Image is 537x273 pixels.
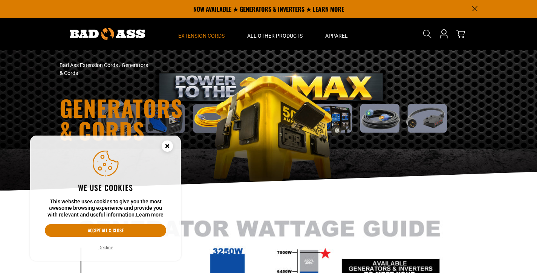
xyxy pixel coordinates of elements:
summary: Search [421,28,433,40]
a: Bad Ass Extension Cords [60,62,118,68]
summary: Apparel [314,18,359,50]
span: › [119,62,121,68]
a: Learn more [136,212,164,218]
span: Apparel [325,32,348,39]
button: Accept all & close [45,224,166,237]
span: Extension Cords [178,32,225,39]
button: Decline [96,244,115,252]
summary: All Other Products [236,18,314,50]
span: All Other Products [247,32,303,39]
aside: Cookie Consent [30,136,181,261]
h1: Generators & Cords [60,96,335,142]
summary: Extension Cords [167,18,236,50]
p: This website uses cookies to give you the most awesome browsing experience and provide you with r... [45,198,166,218]
img: Bad Ass Extension Cords [70,28,145,40]
nav: breadcrumbs [60,61,335,77]
h2: We use cookies [45,183,166,192]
